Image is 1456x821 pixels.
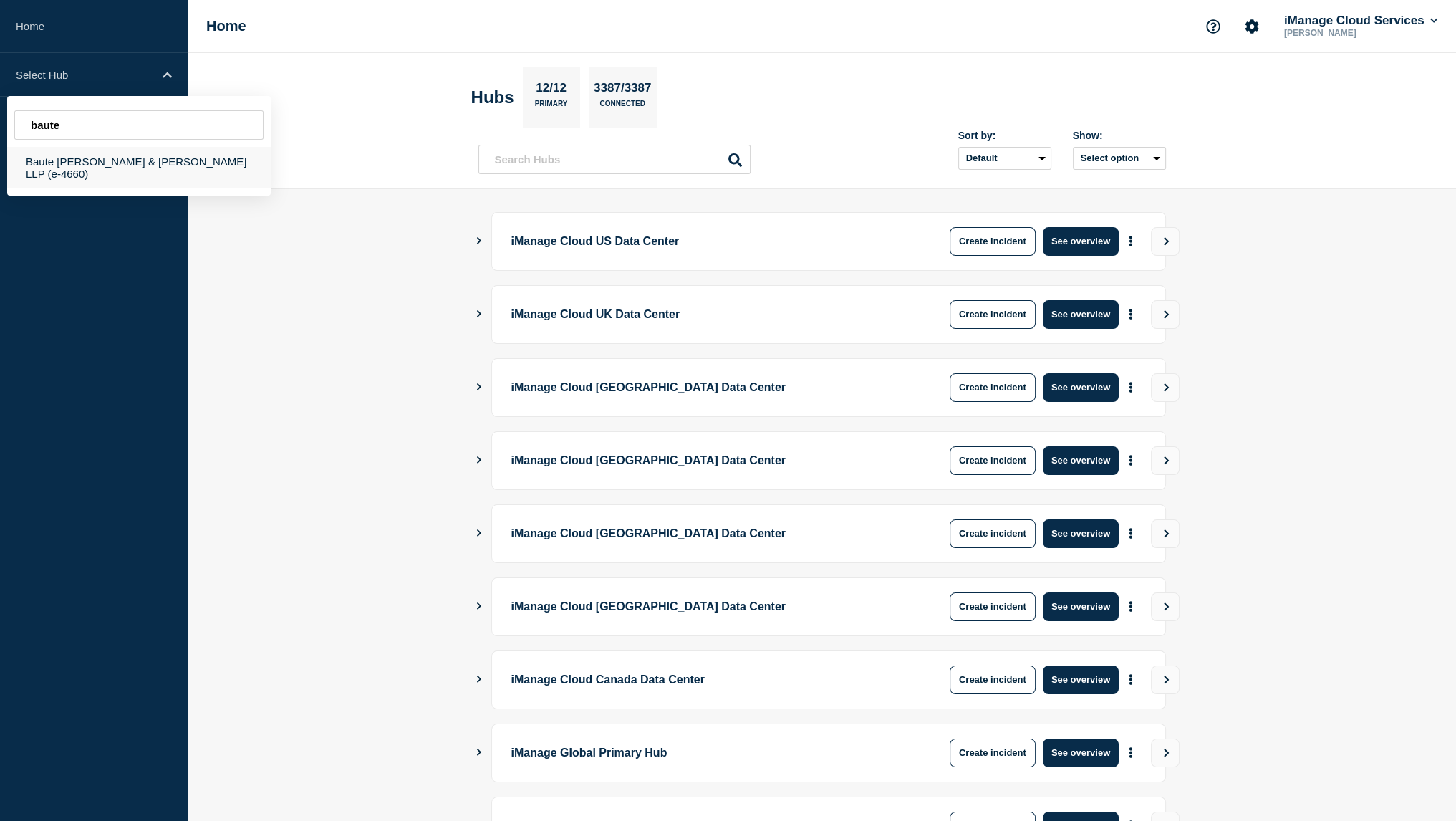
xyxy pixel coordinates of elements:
p: iManage Cloud [GEOGRAPHIC_DATA] Data Center [511,592,907,621]
button: Create incident [950,666,1036,694]
p: 3387/3387 [589,81,657,100]
button: Create incident [950,739,1036,767]
button: Support [1198,11,1228,42]
button: See overview [1043,227,1119,256]
button: Show Connected Hubs [476,455,483,466]
button: View [1151,519,1180,548]
p: iManage Cloud Canada Data Center [511,666,907,694]
p: 12/12 [531,81,572,100]
button: View [1151,592,1180,621]
h1: Home [206,18,246,34]
div: Sort by: [958,130,1051,141]
button: See overview [1043,592,1119,621]
select: Sort by [958,147,1051,170]
div: Baute [PERSON_NAME] & [PERSON_NAME] LLP (e-4660) [7,147,271,188]
p: iManage Cloud US Data Center [511,227,907,256]
button: Create incident [950,592,1036,621]
button: Create incident [950,446,1036,475]
button: More actions [1122,228,1140,254]
button: Create incident [950,519,1036,548]
button: View [1151,373,1180,402]
button: Show Connected Hubs [476,747,483,758]
p: iManage Cloud [GEOGRAPHIC_DATA] Data Center [511,373,907,402]
p: iManage Cloud [GEOGRAPHIC_DATA] Data Center [511,519,907,548]
button: Select option [1073,147,1166,170]
button: View [1151,300,1180,329]
button: More actions [1122,520,1140,547]
button: See overview [1043,446,1119,475]
button: See overview [1043,300,1119,329]
button: More actions [1122,739,1140,766]
p: iManage Global Primary Hub [511,739,907,767]
button: See overview [1043,666,1119,694]
button: More actions [1122,447,1140,474]
p: iManage Cloud UK Data Center [511,300,907,329]
p: [PERSON_NAME] [1281,28,1430,38]
button: Show Connected Hubs [476,236,483,246]
button: More actions [1122,301,1140,327]
button: Show Connected Hubs [476,601,483,612]
button: Show Connected Hubs [476,674,483,685]
button: Show Connected Hubs [476,309,483,320]
button: More actions [1122,374,1140,400]
button: View [1151,666,1180,694]
button: View [1151,227,1180,256]
p: iManage Cloud [GEOGRAPHIC_DATA] Data Center [511,446,907,475]
p: Primary [535,100,568,115]
button: Create incident [950,227,1036,256]
div: Show: [1073,130,1166,141]
button: View [1151,739,1180,767]
button: View [1151,446,1180,475]
button: See overview [1043,373,1119,402]
button: Account settings [1237,11,1267,42]
button: See overview [1043,739,1119,767]
button: More actions [1122,593,1140,620]
button: More actions [1122,666,1140,693]
button: Show Connected Hubs [476,528,483,539]
button: See overview [1043,519,1119,548]
button: Create incident [950,373,1036,402]
input: Search Hubs [478,145,751,174]
p: Select Hub [16,69,153,81]
p: Connected [600,100,645,115]
button: Show Connected Hubs [476,382,483,393]
button: iManage Cloud Services [1281,14,1440,28]
button: Create incident [950,300,1036,329]
h2: Hubs [471,87,514,107]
